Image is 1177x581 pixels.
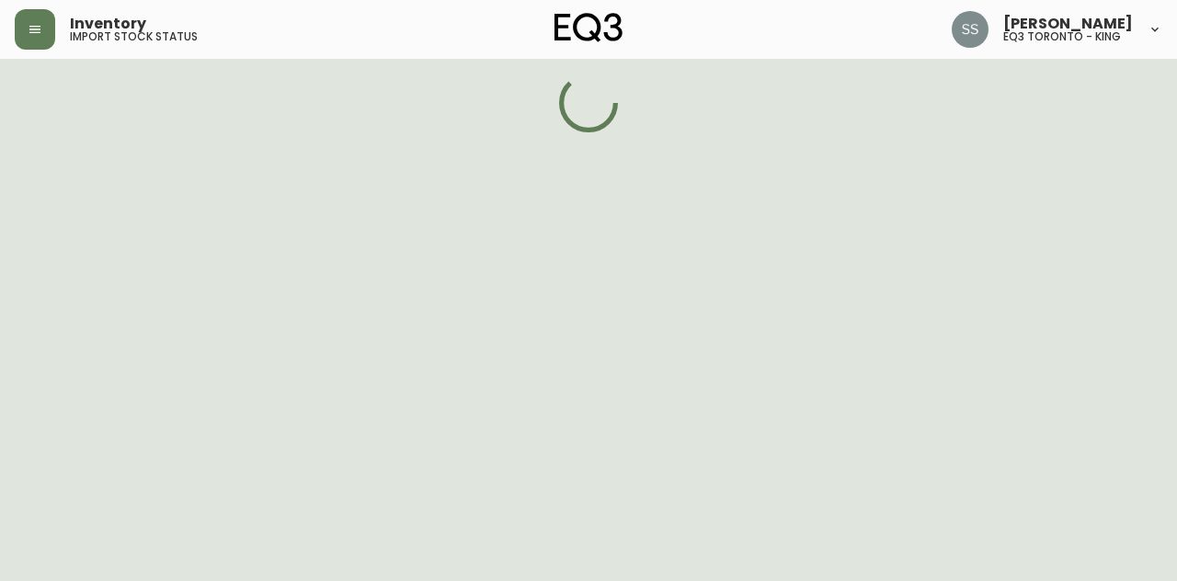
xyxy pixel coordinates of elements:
[1003,31,1121,42] h5: eq3 toronto - king
[1003,17,1133,31] span: [PERSON_NAME]
[70,31,198,42] h5: import stock status
[952,11,988,48] img: f1b6f2cda6f3b51f95337c5892ce6799
[70,17,146,31] span: Inventory
[554,13,623,42] img: logo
